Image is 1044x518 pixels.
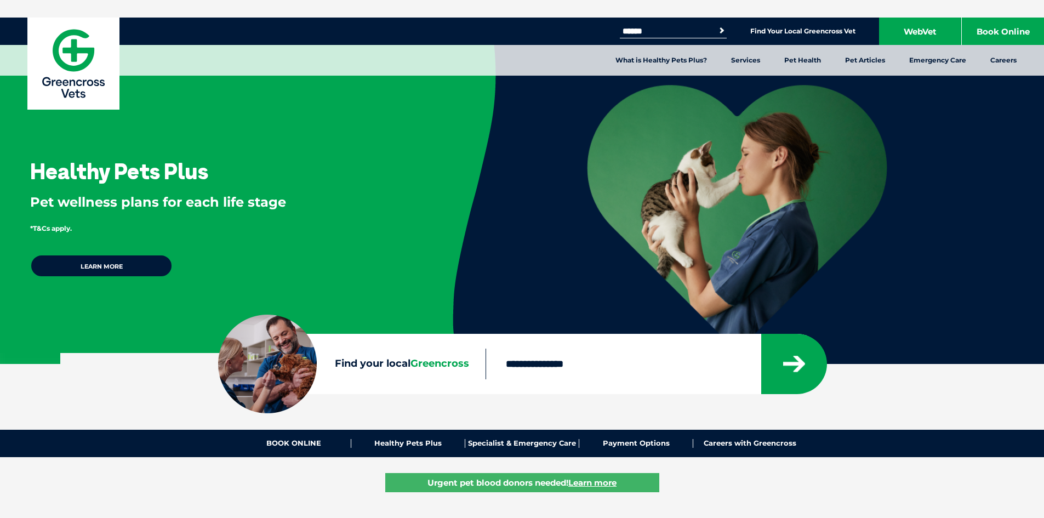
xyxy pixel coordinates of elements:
a: Urgent pet blood donors needed!Learn more [385,473,659,492]
a: Greencross Vets [27,18,119,110]
a: Specialist & Emergency Care [465,439,579,448]
a: What is Healthy Pets Plus? [603,45,719,76]
a: Services [719,45,772,76]
span: Greencross [410,357,469,369]
h3: Healthy Pets Plus [30,160,208,182]
button: Search [716,25,727,36]
u: Learn more [568,477,617,488]
a: Pet Articles [833,45,897,76]
a: Book Online [962,18,1044,45]
a: BOOK ONLINE [237,439,351,448]
span: *T&Cs apply. [30,224,72,232]
a: Healthy Pets Plus [351,439,465,448]
label: Find your local [218,356,486,372]
a: Find Your Local Greencross Vet [750,27,855,36]
a: Learn more [30,254,173,277]
a: Emergency Care [897,45,978,76]
a: Careers with Greencross [693,439,807,448]
a: Payment Options [579,439,693,448]
a: WebVet [879,18,961,45]
p: Pet wellness plans for each life stage [30,193,417,212]
a: Careers [978,45,1029,76]
a: Pet Health [772,45,833,76]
